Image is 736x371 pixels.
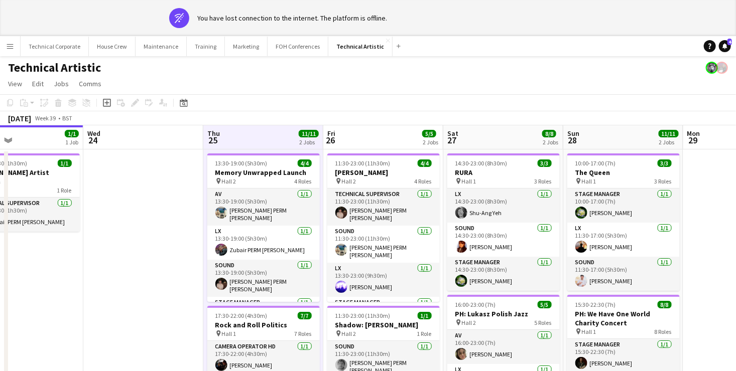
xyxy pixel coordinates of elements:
[659,130,679,137] span: 11/11
[298,159,312,167] span: 4/4
[535,177,552,185] span: 3 Roles
[327,297,440,331] app-card-role: Stage Manager1/1
[659,138,678,146] div: 2 Jobs
[4,77,26,90] a: View
[28,77,48,90] a: Edit
[447,168,560,177] h3: RURA
[86,134,100,146] span: 24
[658,159,672,167] span: 3/3
[575,301,616,308] span: 15:30-22:30 (7h)
[342,330,356,337] span: Hall 2
[8,60,101,75] h1: Technical Artistic
[33,114,58,122] span: Week 39
[327,226,440,263] app-card-role: Sound1/111:30-23:00 (11h30m)[PERSON_NAME] PERM [PERSON_NAME]
[299,130,319,137] span: 11/11
[567,309,680,327] h3: PH: We Have One World Charity Concert
[447,153,560,291] app-job-card: 14:30-23:00 (8h30m)3/3RURA Hall 13 RolesLX1/114:30-23:00 (8h30m)Shu-Ang YehSound1/114:30-23:00 (8...
[32,79,44,88] span: Edit
[335,312,391,319] span: 11:30-23:00 (11h30m)
[542,130,556,137] span: 8/8
[295,330,312,337] span: 7 Roles
[582,177,596,185] span: Hall 1
[687,129,700,138] span: Mon
[328,37,393,56] button: Technical Artistic
[719,40,731,52] a: 4
[326,134,335,146] span: 26
[447,257,560,291] app-card-role: Stage Manager1/114:30-23:00 (8h30m)[PERSON_NAME]
[655,177,672,185] span: 3 Roles
[575,159,616,167] span: 10:00-17:00 (7h)
[299,138,318,146] div: 2 Jobs
[8,79,22,88] span: View
[535,319,552,326] span: 5 Roles
[87,129,100,138] span: Wed
[655,328,672,335] span: 8 Roles
[422,130,436,137] span: 5/5
[50,77,73,90] a: Jobs
[582,328,596,335] span: Hall 1
[327,320,440,329] h3: Shadow: [PERSON_NAME]
[455,159,508,167] span: 14:30-23:00 (8h30m)
[567,153,680,291] app-job-card: 10:00-17:00 (7h)3/3The Queen Hall 13 RolesStage Manager1/110:00-17:00 (7h)[PERSON_NAME]LX1/111:30...
[206,134,220,146] span: 25
[207,260,320,297] app-card-role: Sound1/113:30-19:00 (5h30m)[PERSON_NAME] PERM [PERSON_NAME]
[187,37,225,56] button: Training
[455,301,496,308] span: 16:00-23:00 (7h)
[447,189,560,223] app-card-role: LX1/114:30-23:00 (8h30m)Shu-Ang Yeh
[295,177,312,185] span: 4 Roles
[327,129,335,138] span: Fri
[567,189,680,223] app-card-role: Stage Manager1/110:00-17:00 (7h)[PERSON_NAME]
[462,319,476,326] span: Hall 2
[222,177,236,185] span: Hall 2
[447,309,560,318] h3: PH: Lukasz Polish Jazz
[197,14,387,23] div: You have lost connection to the internet. The platform is offline.
[327,189,440,226] app-card-role: Technical Supervisor1/111:30-23:00 (11h30m)[PERSON_NAME] PERM [PERSON_NAME]
[686,134,700,146] span: 29
[658,301,672,308] span: 8/8
[327,168,440,177] h3: [PERSON_NAME]
[462,177,476,185] span: Hall 1
[215,159,268,167] span: 13:30-19:00 (5h30m)
[207,297,320,331] app-card-role: Stage Manager1/1
[222,330,236,337] span: Hall 1
[418,312,432,319] span: 1/1
[727,39,732,45] span: 4
[54,79,69,88] span: Jobs
[207,189,320,226] app-card-role: AV1/113:30-19:00 (5h30m)[PERSON_NAME] PERM [PERSON_NAME]
[706,62,718,74] app-user-avatar: Krisztian PERM Vass
[62,114,72,122] div: BST
[298,312,312,319] span: 7/7
[268,37,328,56] button: FOH Conferences
[447,223,560,257] app-card-role: Sound1/114:30-23:00 (8h30m)[PERSON_NAME]
[447,330,560,364] app-card-role: AV1/116:00-23:00 (7h)[PERSON_NAME]
[447,129,458,138] span: Sat
[327,153,440,302] app-job-card: 11:30-23:00 (11h30m)4/4[PERSON_NAME] Hall 24 RolesTechnical Supervisor1/111:30-23:00 (11h30m)[PER...
[89,37,136,56] button: House Crew
[207,226,320,260] app-card-role: LX1/113:30-19:00 (5h30m)Zubair PERM [PERSON_NAME]
[58,159,72,167] span: 1/1
[567,223,680,257] app-card-role: LX1/111:30-17:00 (5h30m)[PERSON_NAME]
[566,134,579,146] span: 28
[567,168,680,177] h3: The Queen
[538,301,552,308] span: 5/5
[335,159,391,167] span: 11:30-23:00 (11h30m)
[65,130,79,137] span: 1/1
[207,320,320,329] h3: Rock and Roll Politics
[207,168,320,177] h3: Memory Unwrapped Launch
[342,177,356,185] span: Hall 2
[57,187,72,194] span: 1 Role
[327,263,440,297] app-card-role: LX1/113:30-23:00 (9h30m)[PERSON_NAME]
[225,37,268,56] button: Marketing
[415,177,432,185] span: 4 Roles
[716,62,728,74] app-user-avatar: Zubair PERM Dhalla
[79,79,101,88] span: Comms
[418,159,432,167] span: 4/4
[136,37,187,56] button: Maintenance
[543,138,558,146] div: 2 Jobs
[207,153,320,302] app-job-card: 13:30-19:00 (5h30m)4/4Memory Unwrapped Launch Hall 24 RolesAV1/113:30-19:00 (5h30m)[PERSON_NAME] ...
[8,113,31,123] div: [DATE]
